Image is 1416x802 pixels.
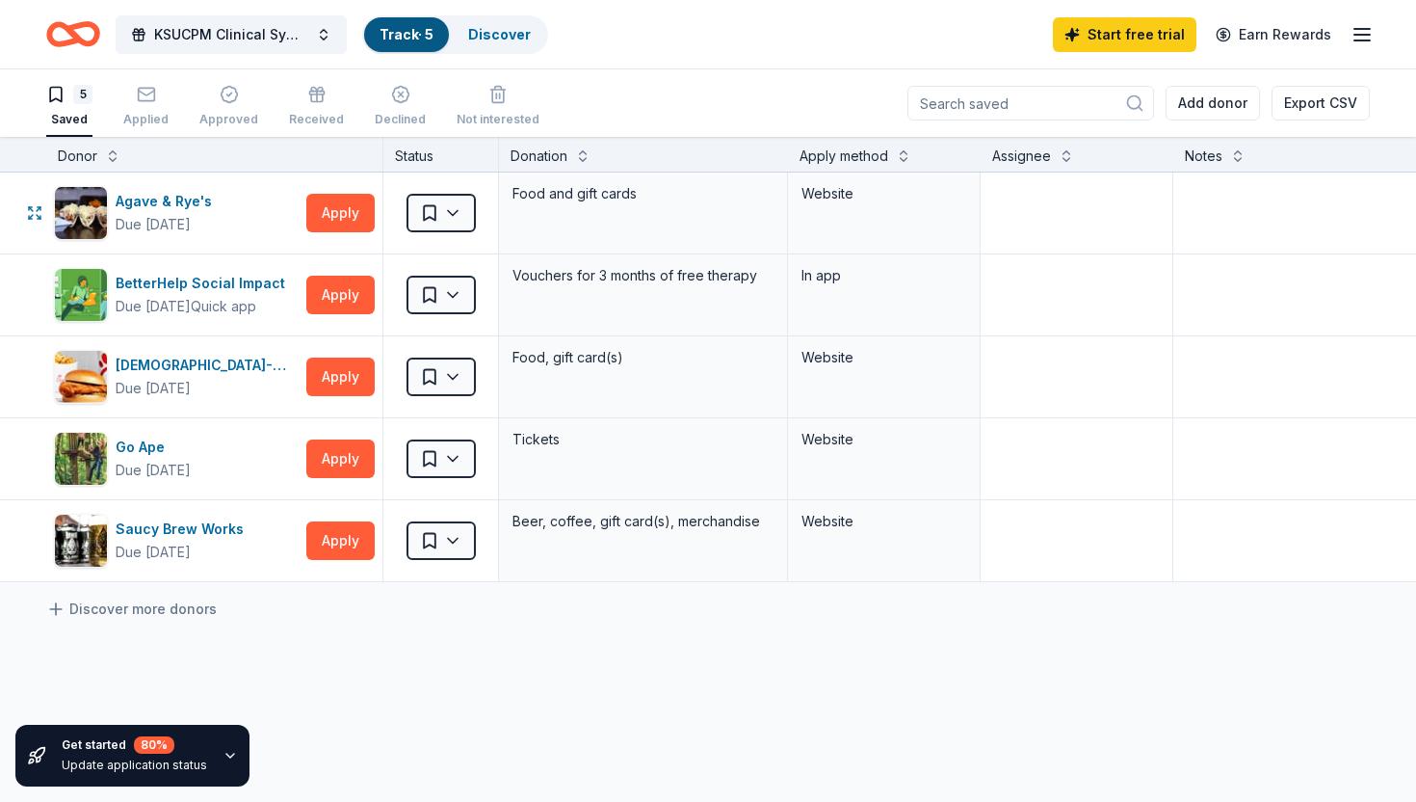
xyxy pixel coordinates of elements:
[46,12,100,57] a: Home
[58,145,97,168] div: Donor
[289,112,344,127] div: Received
[116,436,191,459] div: Go Ape
[54,432,299,486] button: Image for Go ApeGo ApeDue [DATE]
[457,77,539,137] button: Not interested
[800,145,888,168] div: Apply method
[54,186,299,240] button: Image for Agave & Rye'sAgave & Rye'sDue [DATE]
[801,510,966,533] div: Website
[1166,86,1260,120] button: Add donor
[380,26,433,42] a: Track· 5
[907,86,1154,120] input: Search saved
[511,508,775,535] div: Beer, coffee, gift card(s), merchandise
[306,358,375,396] button: Apply
[511,344,775,371] div: Food, gift card(s)
[116,15,347,54] button: KSUCPM Clinical Symposium Raffle
[801,346,966,369] div: Website
[1272,86,1370,120] button: Export CSV
[801,182,966,205] div: Website
[123,77,169,137] button: Applied
[116,354,299,377] div: [DEMOGRAPHIC_DATA]-fil-A ([GEOGRAPHIC_DATA])
[457,112,539,127] div: Not interested
[306,194,375,232] button: Apply
[1204,17,1343,52] a: Earn Rewards
[801,428,966,451] div: Website
[992,145,1051,168] div: Assignee
[306,276,375,314] button: Apply
[55,187,107,239] img: Image for Agave & Rye's
[46,77,92,137] button: 5Saved
[511,262,775,289] div: Vouchers for 3 months of free therapy
[116,272,293,295] div: BetterHelp Social Impact
[116,518,251,541] div: Saucy Brew Works
[116,459,191,482] div: Due [DATE]
[199,77,258,137] button: Approved
[801,264,966,287] div: In app
[116,295,191,318] div: Due [DATE]
[55,433,107,485] img: Image for Go Ape
[123,112,169,127] div: Applied
[468,26,531,42] a: Discover
[116,377,191,400] div: Due [DATE]
[46,598,217,621] a: Discover more donors
[46,112,92,127] div: Saved
[1053,17,1196,52] a: Start free trial
[191,297,256,316] div: Quick app
[54,268,299,322] button: Image for BetterHelp Social ImpactBetterHelp Social ImpactDue [DATE]Quick app
[55,515,107,567] img: Image for Saucy Brew Works
[134,736,174,754] div: 80 %
[55,269,107,321] img: Image for BetterHelp Social Impact
[306,440,375,478] button: Apply
[116,190,220,213] div: Agave & Rye's
[62,736,207,754] div: Get started
[511,180,775,207] div: Food and gift cards
[54,514,299,568] button: Image for Saucy Brew WorksSaucy Brew WorksDue [DATE]
[116,213,191,236] div: Due [DATE]
[73,85,92,104] div: 5
[511,426,775,453] div: Tickets
[511,145,567,168] div: Donation
[375,77,426,137] button: Declined
[54,350,299,404] button: Image for Chick-fil-A (Strongsville)[DEMOGRAPHIC_DATA]-fil-A ([GEOGRAPHIC_DATA])Due [DATE]
[1185,145,1222,168] div: Notes
[199,112,258,127] div: Approved
[383,137,499,172] div: Status
[116,541,191,564] div: Due [DATE]
[306,521,375,560] button: Apply
[55,351,107,403] img: Image for Chick-fil-A (Strongsville)
[154,23,308,46] span: KSUCPM Clinical Symposium Raffle
[362,15,548,54] button: Track· 5Discover
[375,112,426,127] div: Declined
[62,758,207,773] div: Update application status
[289,77,344,137] button: Received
